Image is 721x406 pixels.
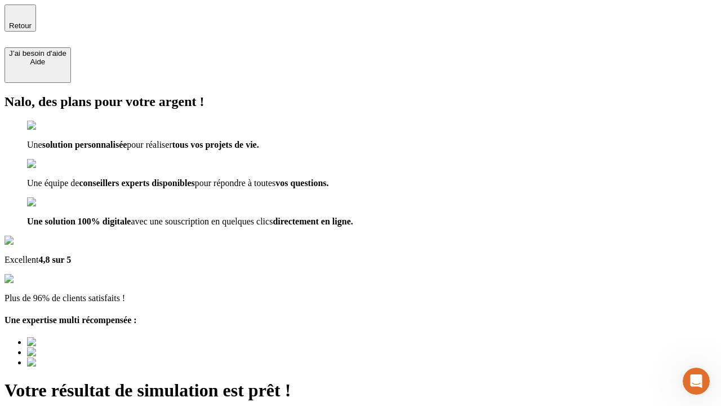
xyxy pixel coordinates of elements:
[275,178,328,188] span: vos questions.
[5,47,71,83] button: J’ai besoin d'aideAide
[9,58,66,66] div: Aide
[131,217,273,226] span: avec une souscription en quelques clics
[27,121,75,131] img: checkmark
[5,255,38,264] span: Excellent
[5,315,716,325] h4: Une expertise multi récompensée :
[5,274,60,284] img: reviews stars
[273,217,353,226] span: directement en ligne.
[9,21,32,30] span: Retour
[127,140,172,149] span: pour réaliser
[5,5,36,32] button: Retour
[42,140,127,149] span: solution personnalisée
[9,49,66,58] div: J’ai besoin d'aide
[27,178,79,188] span: Une équipe de
[5,380,716,401] h1: Votre résultat de simulation est prêt !
[38,255,71,264] span: 4,8 sur 5
[27,217,131,226] span: Une solution 100% digitale
[79,178,194,188] span: conseillers experts disponibles
[172,140,259,149] span: tous vos projets de vie.
[27,140,42,149] span: Une
[27,337,131,347] img: Best savings advice award
[195,178,276,188] span: pour répondre à toutes
[27,197,75,208] img: checkmark
[5,236,70,246] img: Google Review
[5,94,716,109] h2: Nalo, des plans pour votre argent !
[27,358,131,368] img: Best savings advice award
[27,347,131,358] img: Best savings advice award
[5,293,716,303] p: Plus de 96% de clients satisfaits !
[683,368,710,395] iframe: Intercom live chat
[27,159,75,169] img: checkmark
